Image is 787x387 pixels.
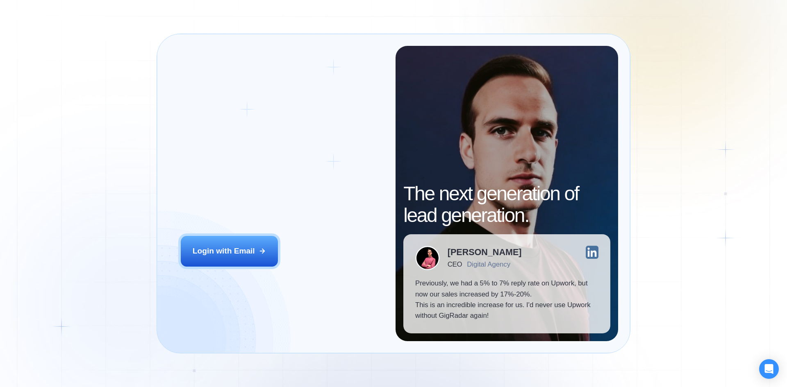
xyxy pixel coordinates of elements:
div: CEO [448,260,462,268]
button: Login with Email [181,236,278,266]
h2: The next generation of lead generation. [403,183,610,226]
div: Open Intercom Messenger [759,359,779,379]
div: Digital Agency [467,260,510,268]
div: [PERSON_NAME] [448,248,522,257]
div: Login with Email [193,246,255,256]
p: Previously, we had a 5% to 7% reply rate on Upwork, but now our sales increased by 17%-20%. This ... [415,278,598,321]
